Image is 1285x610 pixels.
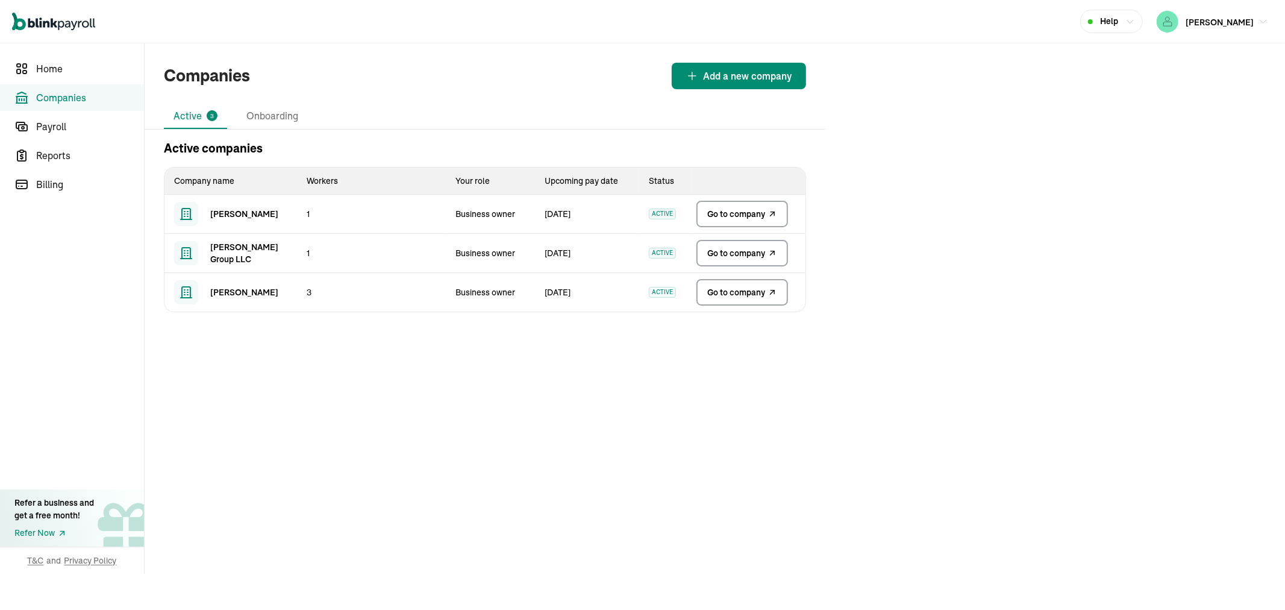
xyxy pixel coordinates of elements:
button: Add a new company [672,63,806,89]
span: Go to company [707,208,765,220]
span: [PERSON_NAME] [1186,17,1254,28]
span: Billing [36,177,144,192]
th: Workers [297,168,446,195]
a: Go to company [696,240,788,266]
th: Upcoming pay date [535,168,639,195]
td: 1 [297,234,446,273]
nav: Global [12,4,95,39]
th: Your role [446,168,535,195]
span: Home [36,61,144,76]
span: Add a new company [703,69,792,83]
iframe: Chat Widget [1085,480,1285,610]
h1: Companies [164,63,250,89]
a: Go to company [696,279,788,306]
td: [DATE] [535,234,639,273]
td: Business owner [446,234,535,273]
span: Payroll [36,119,144,134]
span: Privacy Policy [64,555,117,567]
td: 3 [297,273,446,312]
h2: Active companies [164,139,263,157]
span: [PERSON_NAME] Group LLC [210,241,287,265]
span: ACTIVE [649,248,676,259]
span: Help [1100,15,1118,28]
td: Business owner [446,273,535,312]
span: Reports [36,148,144,163]
td: [DATE] [535,195,639,234]
td: Business owner [446,195,535,234]
li: Active [164,104,227,129]
td: [DATE] [535,273,639,312]
th: Status [639,168,692,195]
span: and [47,555,61,567]
span: 3 [210,112,214,121]
span: T&C [28,555,44,567]
span: [PERSON_NAME] [210,286,278,298]
td: 1 [297,195,446,234]
button: Help [1080,10,1143,33]
div: Refer a business and get a free month! [14,497,94,522]
span: ACTIVE [649,287,676,298]
a: Go to company [696,201,788,227]
span: Go to company [707,286,765,298]
span: Go to company [707,247,765,259]
span: ACTIVE [649,209,676,219]
th: Company name [164,168,297,195]
button: [PERSON_NAME] [1152,8,1273,35]
a: Refer Now [14,527,94,539]
span: [PERSON_NAME] [210,208,278,220]
li: Onboarding [237,104,308,129]
span: Companies [36,90,144,105]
